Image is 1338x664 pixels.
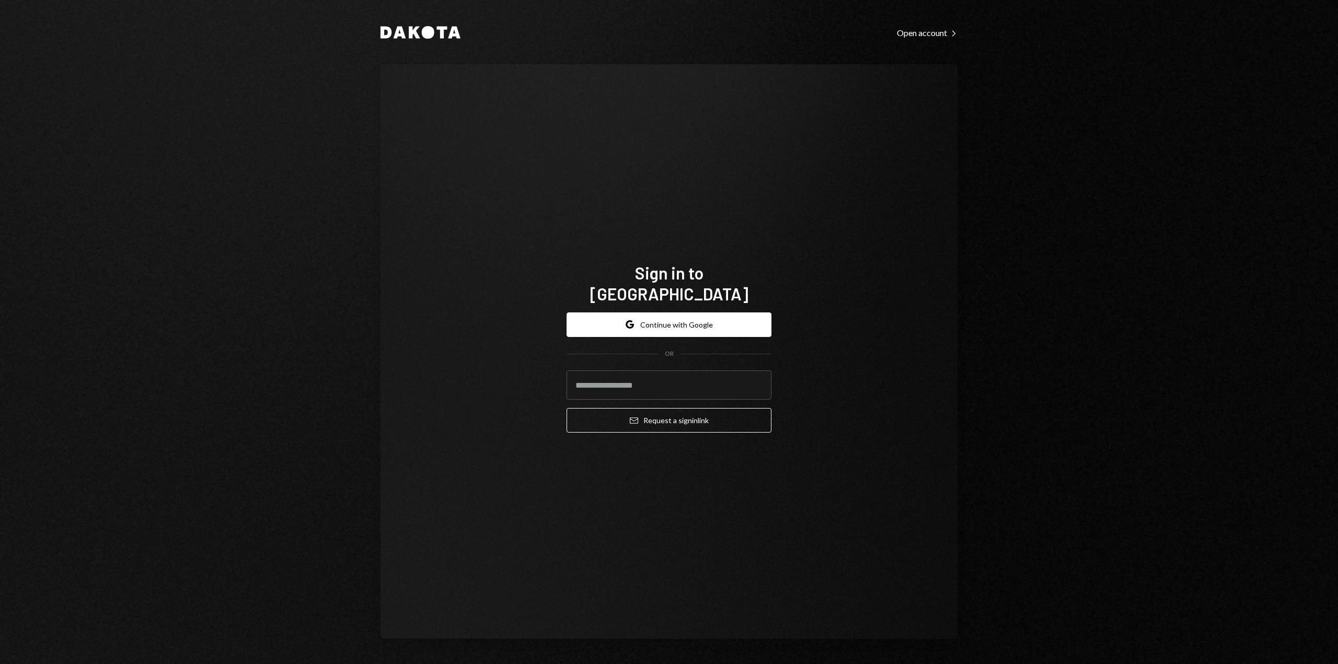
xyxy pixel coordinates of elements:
[567,312,771,337] button: Continue with Google
[897,28,958,38] div: Open account
[665,350,674,358] div: OR
[567,262,771,304] h1: Sign in to [GEOGRAPHIC_DATA]
[567,408,771,433] button: Request a signinlink
[897,27,958,38] a: Open account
